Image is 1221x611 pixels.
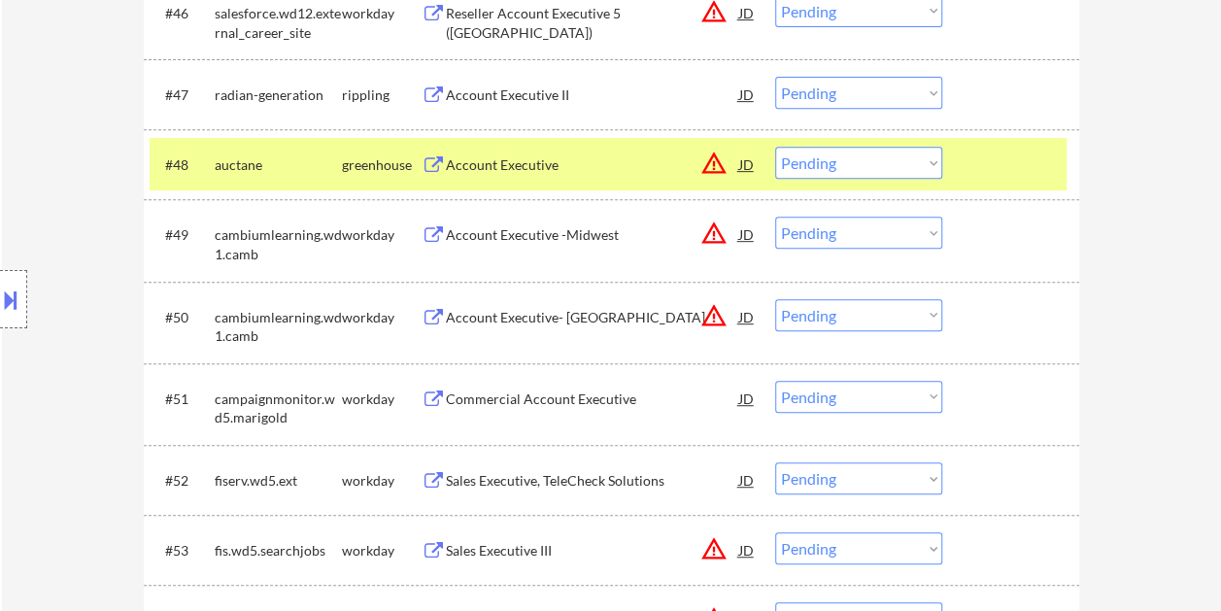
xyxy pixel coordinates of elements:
button: warning_amber [700,302,728,329]
div: workday [342,225,422,245]
div: #53 [165,541,199,560]
div: Account Executive II [446,85,739,105]
div: #47 [165,85,199,105]
div: salesforce.wd12.external_career_site [215,4,342,42]
button: warning_amber [700,220,728,247]
div: rippling [342,85,422,105]
button: warning_amber [700,150,728,177]
div: JD [737,532,757,567]
div: workday [342,471,422,491]
div: JD [737,299,757,334]
div: greenhouse [342,155,422,175]
div: Account Executive -Midwest [446,225,739,245]
div: Account Executive- [GEOGRAPHIC_DATA] [446,308,739,327]
div: #46 [165,4,199,23]
div: JD [737,462,757,497]
div: Reseller Account Executive 5 ([GEOGRAPHIC_DATA]) [446,4,739,42]
div: JD [737,147,757,182]
div: JD [737,381,757,416]
div: JD [737,217,757,252]
div: workday [342,308,422,327]
div: workday [342,541,422,560]
div: workday [342,390,422,409]
div: Account Executive [446,155,739,175]
div: JD [737,77,757,112]
div: Sales Executive III [446,541,739,560]
button: warning_amber [700,535,728,562]
div: Sales Executive, TeleCheck Solutions [446,471,739,491]
div: #52 [165,471,199,491]
div: workday [342,4,422,23]
div: radian-generation [215,85,342,105]
div: fis.wd5.searchjobs [215,541,342,560]
div: fiserv.wd5.ext [215,471,342,491]
div: Commercial Account Executive [446,390,739,409]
